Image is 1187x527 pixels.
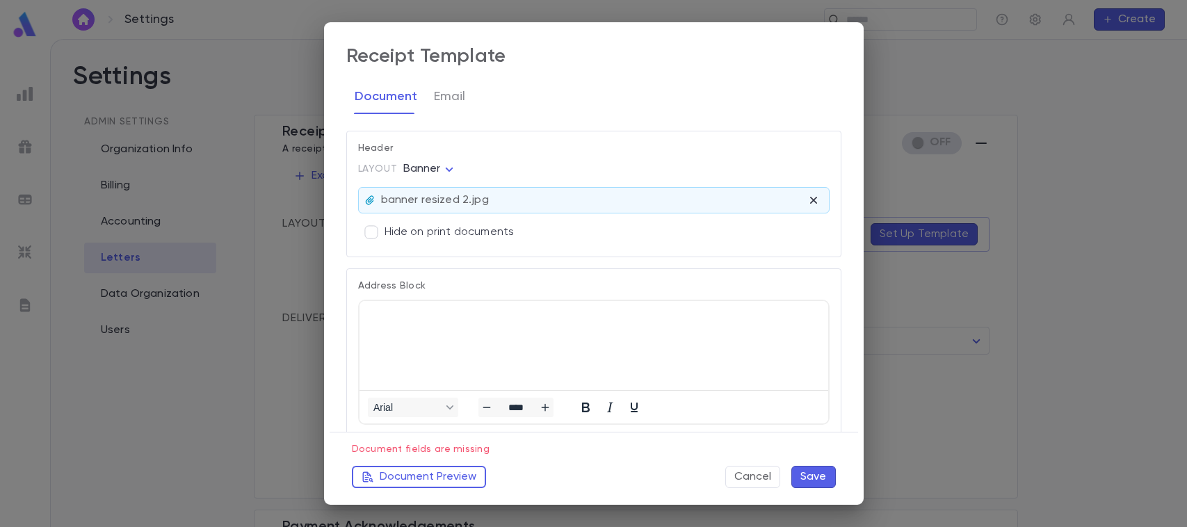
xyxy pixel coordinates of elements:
div: Banner [403,159,458,180]
span: Banner [403,163,441,175]
button: Increase font size [536,398,553,417]
button: Bold [573,398,597,417]
button: Save [791,466,836,488]
span: Arial [373,402,442,413]
button: Email [434,79,465,114]
div: Receipt Template [346,44,506,68]
iframe: Rich Text Area [360,301,828,390]
p: Header [358,143,830,162]
p: Document fields are missing [352,438,836,455]
p: Address Block [358,280,830,291]
button: Cancel [725,466,780,488]
p: banner resized 2.jpg [381,193,489,207]
button: Document [355,79,417,114]
p: Hide on print documents [385,225,515,239]
button: Fonts Arial [368,398,458,417]
button: Italic [597,398,621,417]
span: Layout [358,163,398,175]
button: Underline [622,398,645,417]
button: Document Preview [352,466,486,488]
button: Decrease font size [478,398,494,417]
